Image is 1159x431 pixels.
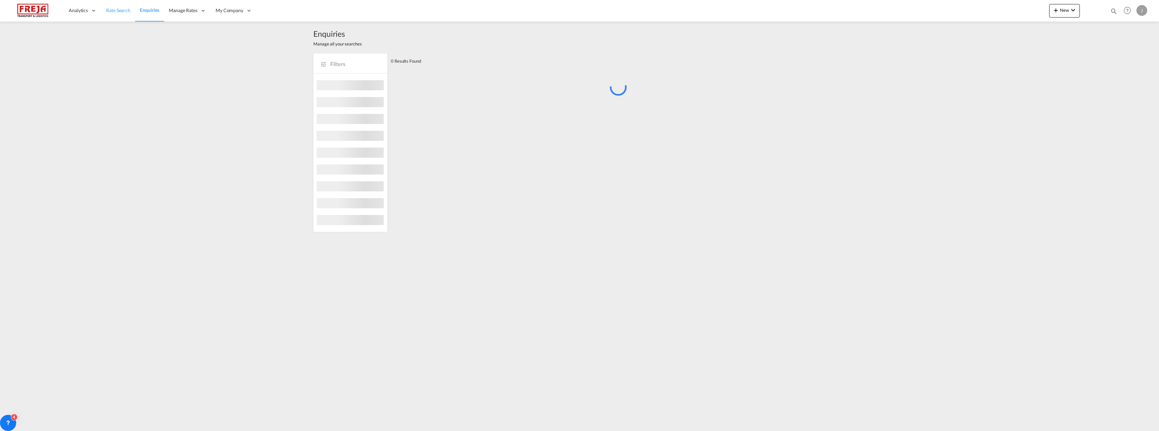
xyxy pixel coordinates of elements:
[10,3,56,18] img: 586607c025bf11f083711d99603023e7.png
[1052,7,1077,13] span: New
[1122,5,1133,16] span: Help
[1069,6,1077,14] md-icon: icon-chevron-down
[1136,5,1147,16] div: J
[106,7,130,13] span: Rate Search
[1049,4,1080,18] button: icon-plus 400-fgNewicon-chevron-down
[216,7,243,14] span: My Company
[1052,6,1060,14] md-icon: icon-plus 400-fg
[140,7,159,13] span: Enquiries
[330,60,381,68] span: Filters
[391,54,421,68] div: 0 Results Found
[1110,7,1118,15] md-icon: icon-magnify
[313,41,362,47] span: Manage all your searches
[1122,5,1136,17] div: Help
[69,7,88,14] span: Analytics
[169,7,197,14] span: Manage Rates
[1110,7,1118,18] div: icon-magnify
[313,28,362,39] span: Enquiries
